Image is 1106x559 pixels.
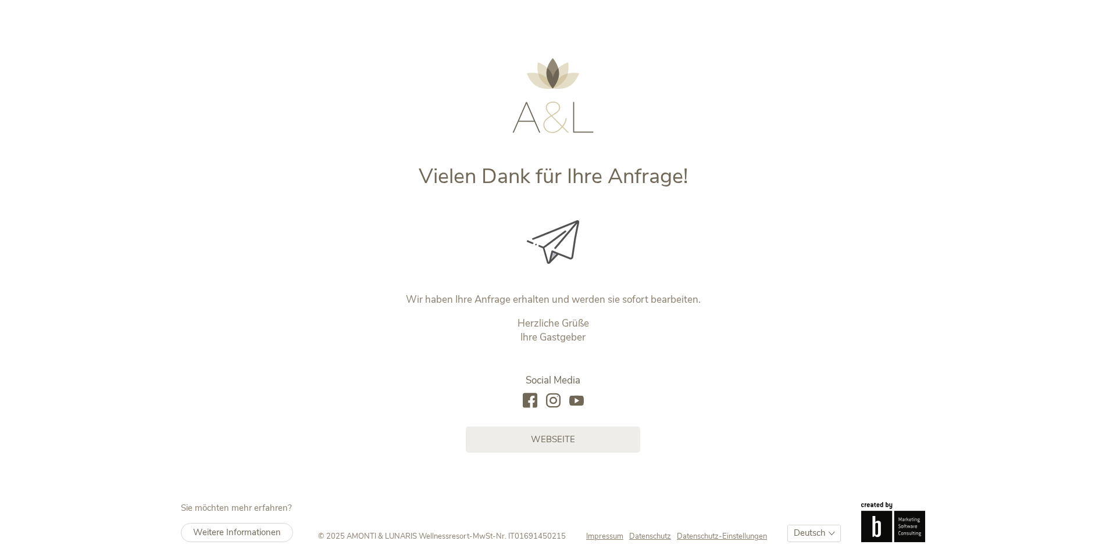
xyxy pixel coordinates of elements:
span: © 2025 AMONTI & LUNARIS Wellnessresort [318,531,469,542]
a: facebook [523,393,537,409]
a: Datenschutz [629,531,677,542]
a: Webseite [466,427,640,453]
p: Wir haben Ihre Anfrage erhalten und werden sie sofort bearbeiten. [311,293,796,307]
span: Vielen Dank für Ihre Anfrage! [419,162,688,191]
img: Brandnamic GmbH | Leading Hospitality Solutions [861,502,925,542]
p: Herzliche Grüße Ihre Gastgeber [311,317,796,345]
a: instagram [546,393,561,409]
img: Vielen Dank für Ihre Anfrage! [527,220,579,264]
a: Weitere Informationen [181,523,293,542]
span: Social Media [526,374,580,387]
a: Impressum [586,531,629,542]
a: Datenschutz-Einstellungen [677,531,767,542]
img: AMONTI & LUNARIS Wellnessresort [512,58,594,133]
span: - [469,531,473,542]
span: Webseite [531,433,575,446]
span: MwSt-Nr. IT01691450215 [473,531,566,542]
span: Sie möchten mehr erfahren? [181,502,292,514]
span: Impressum [586,531,623,542]
span: Weitere Informationen [193,526,281,538]
a: youtube [569,393,584,409]
span: Datenschutz [629,531,671,542]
